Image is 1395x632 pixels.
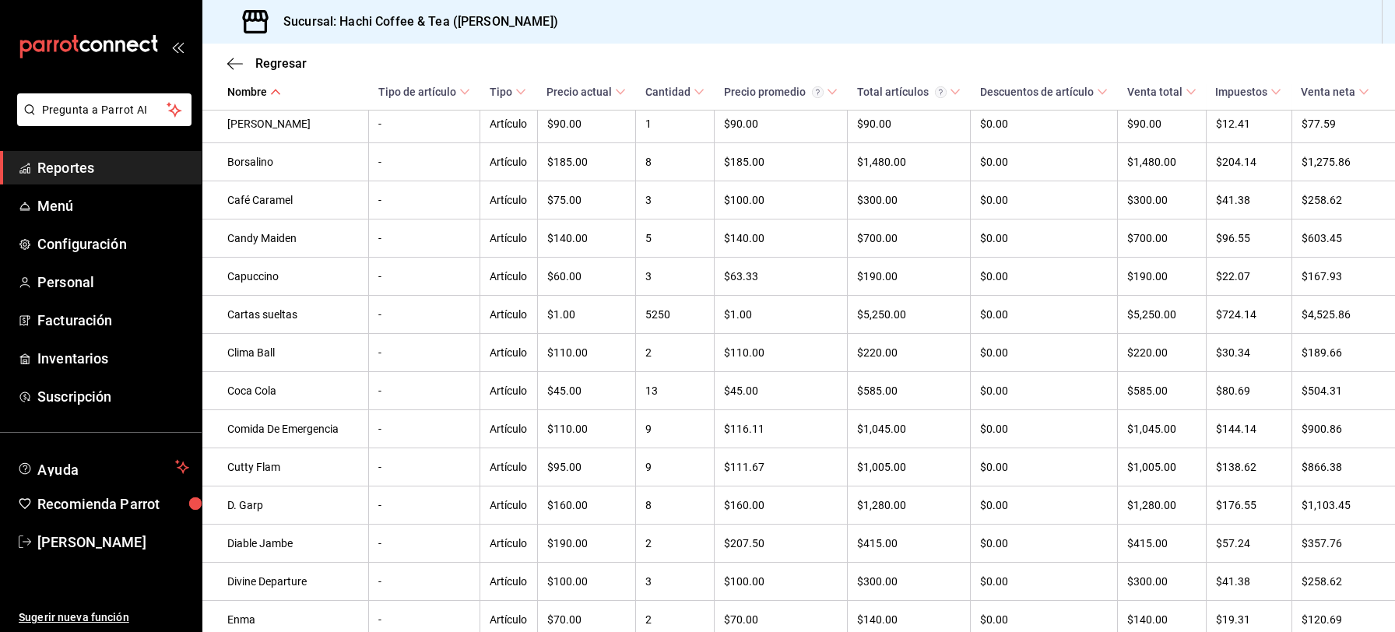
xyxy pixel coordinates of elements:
[848,334,971,372] td: $220.00
[971,181,1118,219] td: $0.00
[857,86,947,98] div: Total artículos
[1206,143,1291,181] td: $204.14
[537,525,636,563] td: $190.00
[255,56,307,71] span: Regresar
[202,372,369,410] td: Coca Cola
[537,105,636,143] td: $90.00
[19,609,189,626] span: Sugerir nueva función
[1215,86,1267,98] div: Impuestos
[1118,296,1207,334] td: $5,250.00
[1206,334,1291,372] td: $30.34
[1118,486,1207,525] td: $1,280.00
[480,219,537,258] td: Artículo
[546,86,612,98] div: Precio actual
[715,372,848,410] td: $45.00
[369,486,480,525] td: -
[17,93,192,126] button: Pregunta a Parrot AI
[480,486,537,525] td: Artículo
[1291,525,1395,563] td: $357.76
[42,102,167,118] span: Pregunta a Parrot AI
[480,143,537,181] td: Artículo
[971,219,1118,258] td: $0.00
[1118,410,1207,448] td: $1,045.00
[715,525,848,563] td: $207.50
[369,334,480,372] td: -
[980,86,1094,98] div: Descuentos de artículo
[715,219,848,258] td: $140.00
[636,563,715,601] td: 3
[1118,334,1207,372] td: $220.00
[715,448,848,486] td: $111.67
[715,410,848,448] td: $116.11
[1215,86,1281,98] span: Impuestos
[202,143,369,181] td: Borsalino
[636,486,715,525] td: 8
[37,272,189,293] span: Personal
[202,525,369,563] td: Diable Jambe
[971,410,1118,448] td: $0.00
[11,113,192,129] a: Pregunta a Parrot AI
[480,334,537,372] td: Artículo
[1118,372,1207,410] td: $585.00
[480,563,537,601] td: Artículo
[971,448,1118,486] td: $0.00
[37,532,189,553] span: [PERSON_NAME]
[636,372,715,410] td: 13
[1118,219,1207,258] td: $700.00
[537,448,636,486] td: $95.00
[1291,219,1395,258] td: $603.45
[1118,181,1207,219] td: $300.00
[848,105,971,143] td: $90.00
[1206,372,1291,410] td: $80.69
[378,86,456,98] div: Tipo de artículo
[848,219,971,258] td: $700.00
[636,448,715,486] td: 9
[971,486,1118,525] td: $0.00
[202,563,369,601] td: Divine Departure
[480,181,537,219] td: Artículo
[369,181,480,219] td: -
[227,86,281,98] span: Nombre
[848,563,971,601] td: $300.00
[227,86,267,98] div: Nombre
[1118,448,1207,486] td: $1,005.00
[636,525,715,563] td: 2
[1206,296,1291,334] td: $724.14
[1291,105,1395,143] td: $77.59
[202,448,369,486] td: Cutty Flam
[37,195,189,216] span: Menú
[636,181,715,219] td: 3
[1291,410,1395,448] td: $900.86
[1118,105,1207,143] td: $90.00
[537,181,636,219] td: $75.00
[848,181,971,219] td: $300.00
[369,372,480,410] td: -
[1291,258,1395,296] td: $167.93
[1291,296,1395,334] td: $4,525.86
[480,448,537,486] td: Artículo
[537,258,636,296] td: $60.00
[369,448,480,486] td: -
[715,334,848,372] td: $110.00
[378,86,470,98] span: Tipo de artículo
[636,410,715,448] td: 9
[1118,258,1207,296] td: $190.00
[1118,143,1207,181] td: $1,480.00
[369,258,480,296] td: -
[1206,181,1291,219] td: $41.38
[369,410,480,448] td: -
[1206,105,1291,143] td: $12.41
[1206,486,1291,525] td: $176.55
[537,219,636,258] td: $140.00
[848,410,971,448] td: $1,045.00
[537,372,636,410] td: $45.00
[546,86,626,98] span: Precio actual
[490,86,526,98] span: Tipo
[715,296,848,334] td: $1.00
[1291,334,1395,372] td: $189.66
[480,258,537,296] td: Artículo
[971,296,1118,334] td: $0.00
[202,334,369,372] td: Clima Ball
[537,410,636,448] td: $110.00
[715,105,848,143] td: $90.00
